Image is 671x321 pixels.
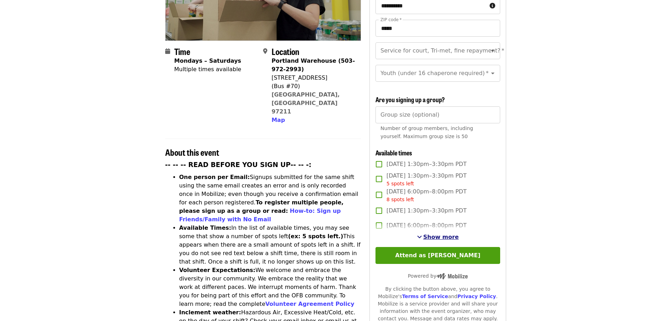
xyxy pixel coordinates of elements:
span: [DATE] 1:30pm–3:30pm PDT [386,206,466,215]
span: 8 spots left [386,197,414,202]
img: Powered by Mobilize [436,273,468,279]
strong: To register multiple people, please sign up as a group or read: [179,199,344,214]
span: Time [174,45,190,57]
span: Powered by [408,273,468,279]
div: Multiple times available [174,65,241,74]
strong: Inclement weather: [179,309,241,316]
i: circle-info icon [490,2,495,9]
span: About this event [165,146,219,158]
li: In the list of available times, you may see some that show a number of spots left This appears wh... [179,224,361,266]
i: map-marker-alt icon [263,48,267,55]
div: (Bus #70) [272,82,355,91]
strong: (ex: 5 spots left.) [288,233,343,240]
strong: One person per Email: [179,174,250,180]
label: ZIP code [380,18,402,22]
span: 5 spots left [386,181,414,186]
strong: Available Times: [179,224,231,231]
span: Location [272,45,299,57]
span: Number of group members, including yourself. Maximum group size is 50 [380,125,473,139]
a: Volunteer Agreement Policy [265,301,354,307]
input: ZIP code [375,20,500,37]
strong: -- -- -- READ BEFORE YOU SIGN UP-- -- -: [165,161,312,168]
span: [DATE] 1:30pm–3:30pm PDT [386,172,466,187]
span: Available times [375,148,412,157]
button: Open [488,68,498,78]
button: See more timeslots [417,233,459,241]
a: [GEOGRAPHIC_DATA], [GEOGRAPHIC_DATA] 97211 [272,91,340,115]
strong: Mondays – Saturdays [174,57,241,64]
input: [object Object] [375,106,500,123]
span: Are you signing up a group? [375,95,445,104]
div: [STREET_ADDRESS] [272,74,355,82]
a: Terms of Service [402,294,448,299]
span: [DATE] 6:00pm–8:00pm PDT [386,221,466,230]
strong: Portland Warehouse (503-972-2993) [272,57,355,73]
button: Attend as [PERSON_NAME] [375,247,500,264]
button: Map [272,116,285,124]
i: calendar icon [165,48,170,55]
li: We welcome and embrace the diversity in our community. We embrace the reality that we work at dif... [179,266,361,308]
span: [DATE] 6:00pm–8:00pm PDT [386,187,466,203]
span: Map [272,117,285,123]
a: Privacy Policy [457,294,496,299]
li: Signups submitted for the same shift using the same email creates an error and is only recorded o... [179,173,361,224]
span: [DATE] 1:30pm–3:30pm PDT [386,160,466,168]
span: Show more [423,234,459,240]
a: How-to: Sign up Friends/Family with No Email [179,208,341,223]
strong: Volunteer Expectations: [179,267,256,273]
button: Open [488,46,498,56]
